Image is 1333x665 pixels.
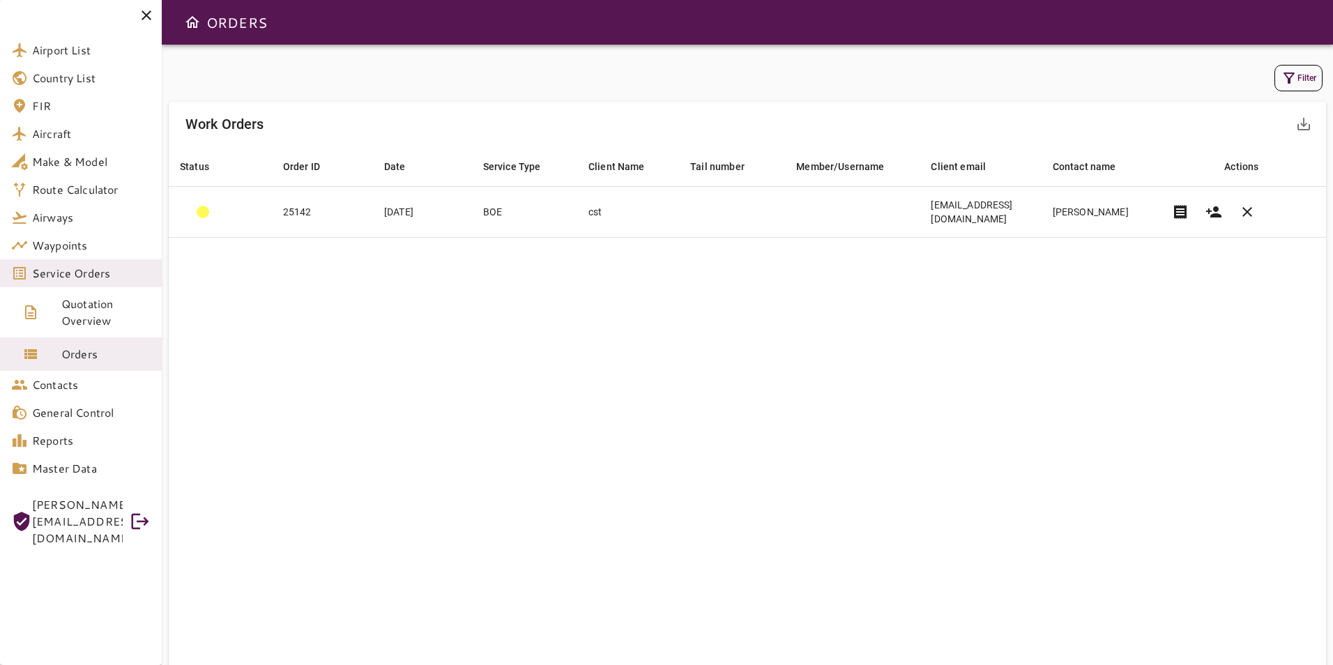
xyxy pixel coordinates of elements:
[384,158,406,175] div: Date
[180,158,209,175] div: Status
[1053,158,1116,175] div: Contact name
[32,125,151,142] span: Aircraft
[483,158,541,175] div: Service Type
[197,206,209,218] div: ADMIN
[32,496,123,546] span: [PERSON_NAME][EMAIL_ADDRESS][DOMAIN_NAME]
[32,376,151,393] span: Contacts
[1231,195,1264,229] button: Cancel order
[180,158,227,175] span: Status
[272,187,373,238] td: 25142
[32,98,151,114] span: FIR
[796,158,902,175] span: Member/Username
[61,346,151,362] span: Orders
[283,158,320,175] div: Order ID
[206,11,267,33] h6: ORDERS
[931,158,986,175] div: Client email
[32,404,151,421] span: General Control
[32,42,151,59] span: Airport List
[577,187,679,238] td: cst
[185,113,264,135] h6: Work Orders
[1053,158,1134,175] span: Contact name
[283,158,338,175] span: Order ID
[1287,107,1320,141] button: Export
[32,70,151,86] span: Country List
[588,158,645,175] div: Client Name
[483,158,559,175] span: Service Type
[690,158,763,175] span: Tail number
[1295,116,1312,132] span: save_alt
[1197,195,1231,229] button: Create customer
[32,181,151,198] span: Route Calculator
[373,187,472,238] td: [DATE]
[32,432,151,449] span: Reports
[588,158,663,175] span: Client Name
[1164,195,1197,229] button: Invoice order
[61,296,151,329] span: Quotation Overview
[1042,187,1160,238] td: [PERSON_NAME]
[1172,204,1189,220] span: receipt
[32,237,151,254] span: Waypoints
[920,187,1041,238] td: [EMAIL_ADDRESS][DOMAIN_NAME]
[1274,65,1323,91] button: Filter
[32,265,151,282] span: Service Orders
[384,158,424,175] span: Date
[32,209,151,226] span: Airways
[1239,204,1256,220] span: clear
[32,153,151,170] span: Make & Model
[32,460,151,477] span: Master Data
[796,158,884,175] div: Member/Username
[931,158,1004,175] span: Client email
[690,158,745,175] div: Tail number
[472,187,577,238] td: BOE
[178,8,206,36] button: Open drawer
